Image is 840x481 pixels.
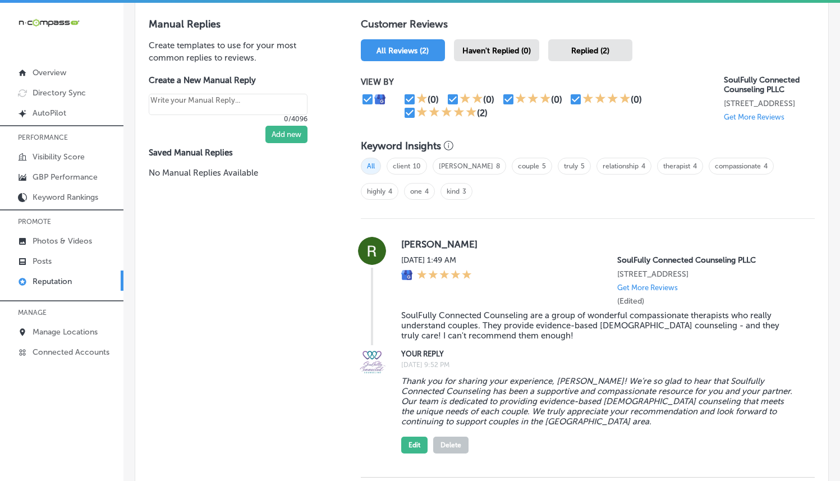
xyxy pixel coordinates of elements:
p: Keyword Rankings [33,193,98,202]
label: [DATE] 9:52 PM [401,361,797,369]
blockquote: SoulFully Connected Counseling are a group of wonderful compassionate therapists who really under... [401,310,797,341]
a: 4 [388,187,392,195]
label: Create a New Manual Reply [149,75,307,85]
a: highly [367,187,385,195]
p: Reputation [33,277,72,286]
div: (0) [551,94,562,105]
a: 4 [641,162,645,170]
button: Add new [265,126,307,143]
p: Connected Accounts [33,347,109,357]
a: client [393,162,410,170]
label: [PERSON_NAME] [401,239,797,250]
p: Visibility Score [33,152,85,162]
a: 3 [462,187,466,195]
div: (0) [631,94,642,105]
div: (0) [483,94,494,105]
a: 4 [425,187,429,195]
div: 3 Stars [515,93,551,106]
textarea: Create your Quick Reply [149,94,307,115]
h3: Keyword Insights [361,140,441,152]
span: Haven't Replied (0) [462,46,531,56]
label: Saved Manual Replies [149,148,325,158]
a: 10 [413,162,421,170]
p: Create templates to use for your most common replies to reviews. [149,39,325,64]
button: Edit [401,437,428,453]
p: SoulFully Connected Counseling PLLC [724,75,815,94]
img: 660ab0bf-5cc7-4cb8-ba1c-48b5ae0f18e60NCTV_CLogo_TV_Black_-500x88.png [18,17,80,28]
p: 401 N. Main Street Bryan, TX 77803, US [724,99,815,108]
p: VIEW BY [361,77,724,87]
p: 401 N. Main Street Suite 106 [617,269,797,279]
p: 0/4096 [149,115,307,123]
a: 5 [542,162,546,170]
p: Overview [33,68,66,77]
p: AutoPilot [33,108,66,118]
blockquote: Thank you for sharing your experience, [PERSON_NAME]! We’re so glad to hear that Soulfully Connec... [401,376,797,427]
label: [DATE] 1:49 AM [401,255,472,265]
div: (0) [428,94,439,105]
div: 4 Stars [582,93,631,106]
div: 5 Stars [416,106,477,120]
a: couple [518,162,539,170]
div: 1 Star [416,93,428,106]
a: 5 [581,162,585,170]
h3: Manual Replies [149,18,325,30]
img: Image [358,348,386,376]
div: 5 Stars [417,269,472,282]
p: Get More Reviews [617,283,678,292]
label: (Edited) [617,296,644,306]
label: YOUR REPLY [401,350,797,358]
p: Photos & Videos [33,236,92,246]
a: 8 [496,162,500,170]
a: compassionate [715,162,761,170]
h1: Customer Reviews [361,18,815,35]
span: Replied (2) [571,46,609,56]
p: No Manual Replies Available [149,167,325,179]
p: SoulFully Connected Counseling PLLC [617,255,797,265]
a: truly [564,162,578,170]
a: [PERSON_NAME] [439,162,493,170]
a: one [410,187,422,195]
p: Get More Reviews [724,113,784,121]
p: Directory Sync [33,88,86,98]
p: GBP Performance [33,172,98,182]
div: 2 Stars [460,93,483,106]
div: (2) [477,108,488,118]
a: 4 [693,162,697,170]
a: relationship [603,162,639,170]
a: 4 [764,162,768,170]
p: Posts [33,256,52,266]
a: kind [447,187,460,195]
a: therapist [663,162,690,170]
span: All [361,158,381,175]
p: Manage Locations [33,327,98,337]
button: Delete [433,437,469,453]
span: All Reviews (2) [377,46,429,56]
